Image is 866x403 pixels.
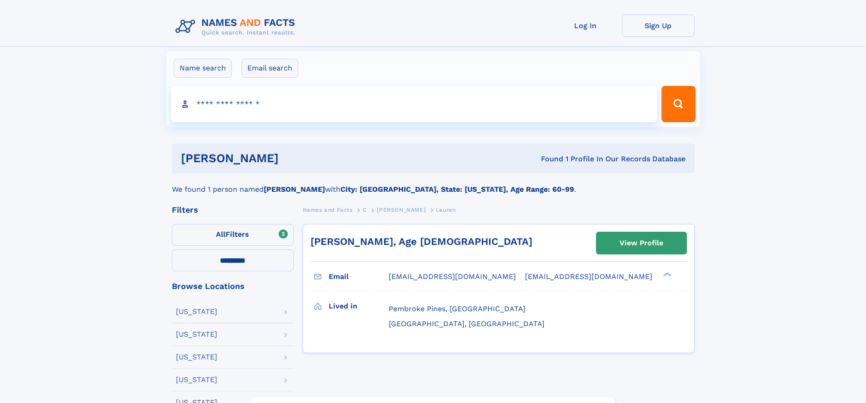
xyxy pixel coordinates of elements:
span: Pembroke Pines, [GEOGRAPHIC_DATA] [389,304,526,313]
a: View Profile [596,232,686,254]
span: [PERSON_NAME] [377,207,425,213]
div: Found 1 Profile In Our Records Database [410,154,686,164]
button: Search Button [661,86,695,122]
span: Lauren [436,207,456,213]
div: ❯ [661,272,672,278]
div: [US_STATE] [176,331,217,338]
b: [PERSON_NAME] [264,185,325,194]
label: Name search [174,59,232,78]
div: Browse Locations [172,282,294,290]
h3: Email [329,269,389,284]
label: Filters [172,224,294,246]
a: Sign Up [622,15,695,37]
span: [GEOGRAPHIC_DATA], [GEOGRAPHIC_DATA] [389,319,545,328]
span: C [363,207,367,213]
h1: [PERSON_NAME] [181,153,410,164]
a: [PERSON_NAME], Age [DEMOGRAPHIC_DATA] [310,236,532,247]
a: Names and Facts [303,204,353,215]
input: search input [171,86,658,122]
span: All [216,230,225,239]
a: C [363,204,367,215]
div: [US_STATE] [176,376,217,383]
div: View Profile [620,233,663,254]
b: City: [GEOGRAPHIC_DATA], State: [US_STATE], Age Range: 60-99 [340,185,574,194]
a: Log In [549,15,622,37]
label: Email search [241,59,298,78]
span: [EMAIL_ADDRESS][DOMAIN_NAME] [525,272,652,281]
img: Logo Names and Facts [172,15,303,39]
div: [US_STATE] [176,308,217,315]
div: [US_STATE] [176,353,217,361]
h3: Lived in [329,299,389,314]
a: [PERSON_NAME] [377,204,425,215]
div: We found 1 person named with . [172,173,695,195]
div: Filters [172,206,294,214]
span: [EMAIL_ADDRESS][DOMAIN_NAME] [389,272,516,281]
